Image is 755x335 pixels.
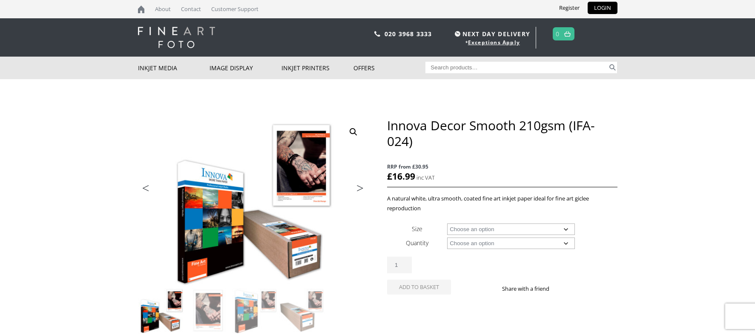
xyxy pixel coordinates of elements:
[232,288,278,334] img: Innova Decor Smooth 210gsm (IFA-024) - Image 3
[210,57,281,79] a: Image Display
[406,239,428,247] label: Quantity
[412,225,422,233] label: Size
[387,257,412,273] input: Product quantity
[387,117,617,149] h1: Innova Decor Smooth 210gsm (IFA-024)
[608,62,617,73] button: Search
[425,62,608,73] input: Search products…
[570,285,577,292] img: twitter sharing button
[560,285,566,292] img: facebook sharing button
[387,194,617,213] p: A natural white, ultra smooth, coated fine art inkjet paper ideal for fine art giclee reproduction
[346,124,361,140] a: View full-screen image gallery
[279,288,325,334] img: Innova Decor Smooth 210gsm (IFA-024) - Image 4
[453,29,530,39] span: NEXT DAY DELIVERY
[387,170,392,182] span: £
[580,285,587,292] img: email sharing button
[564,31,571,37] img: basket.svg
[138,117,368,287] img: Innova Decor Smooth 210gsm (IFA-024)
[455,31,460,37] img: time.svg
[553,2,586,14] a: Register
[387,280,451,295] button: Add to basket
[385,30,432,38] a: 020 3968 3333
[185,288,231,334] img: Innova Decor Smooth 210gsm (IFA-024) - Image 2
[138,288,184,334] img: Innova Decor Smooth 210gsm (IFA-024)
[502,284,560,294] p: Share with a friend
[468,39,520,46] a: Exceptions Apply
[387,170,415,182] bdi: 16.99
[353,57,425,79] a: Offers
[387,162,617,172] span: RRP from £30.95
[138,57,210,79] a: Inkjet Media
[374,31,380,37] img: phone.svg
[138,27,215,48] img: logo-white.svg
[588,2,617,14] a: LOGIN
[556,28,560,40] a: 0
[281,57,353,79] a: Inkjet Printers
